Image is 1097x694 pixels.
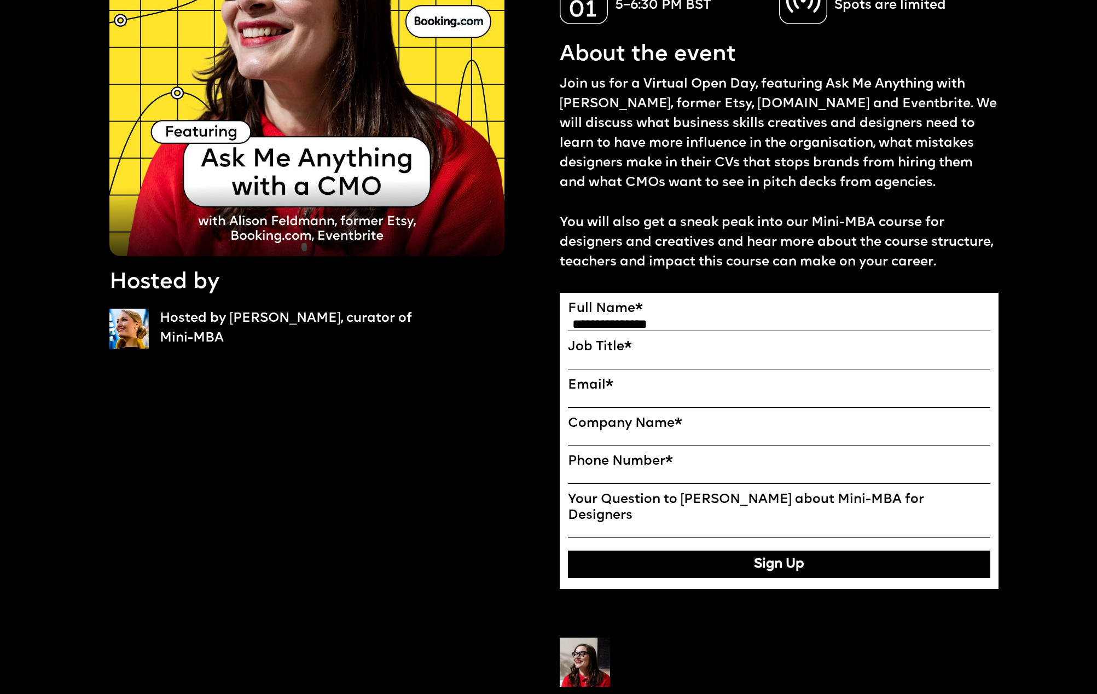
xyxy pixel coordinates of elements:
[109,267,219,298] p: Hosted by
[568,301,991,317] label: Full Name
[568,492,991,524] label: Your Question to [PERSON_NAME] about Mini-MBA for Designers
[568,339,991,355] label: Job Title
[560,39,736,70] p: About the event
[568,378,991,394] label: Email
[160,309,432,348] p: Hosted by [PERSON_NAME], curator of Mini-MBA
[568,551,991,578] button: Sign Up
[560,74,999,272] p: Join us for a Virtual Open Day, featuring Ask Me Anything with [PERSON_NAME], former Etsy, [DOMAI...
[568,416,991,432] label: Company Name
[568,454,991,470] label: Phone Number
